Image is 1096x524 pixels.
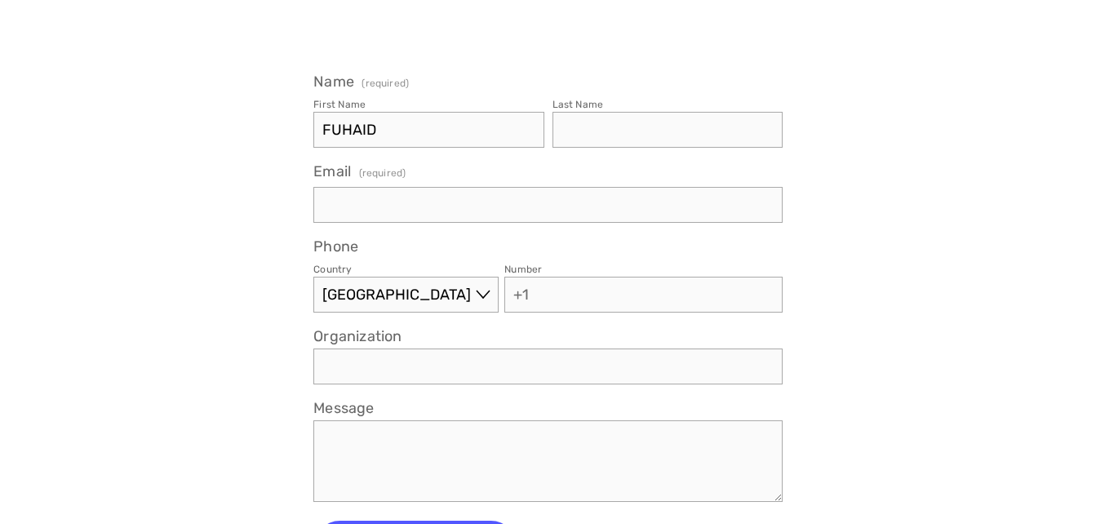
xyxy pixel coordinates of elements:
[313,327,402,345] span: Organization
[552,99,604,110] div: Last Name
[313,162,351,180] span: Email
[313,264,352,275] div: Country
[505,277,537,313] span: +1
[504,264,542,275] div: Number
[362,78,409,88] span: (required)
[1014,446,1096,524] iframe: Chat Widget
[313,73,354,91] span: Name
[313,238,358,255] span: Phone
[359,162,406,184] span: (required)
[313,399,374,417] span: Message
[313,99,366,110] div: First Name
